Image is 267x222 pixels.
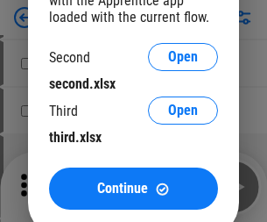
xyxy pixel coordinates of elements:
[49,129,218,146] div: third.xlsx
[49,49,90,66] div: Second
[148,43,218,71] button: Open
[49,103,78,119] div: Third
[49,75,218,92] div: second.xlsx
[168,50,198,64] span: Open
[148,97,218,125] button: Open
[97,182,148,196] span: Continue
[49,168,218,210] button: ContinueContinue
[168,104,198,118] span: Open
[155,182,170,197] img: Continue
